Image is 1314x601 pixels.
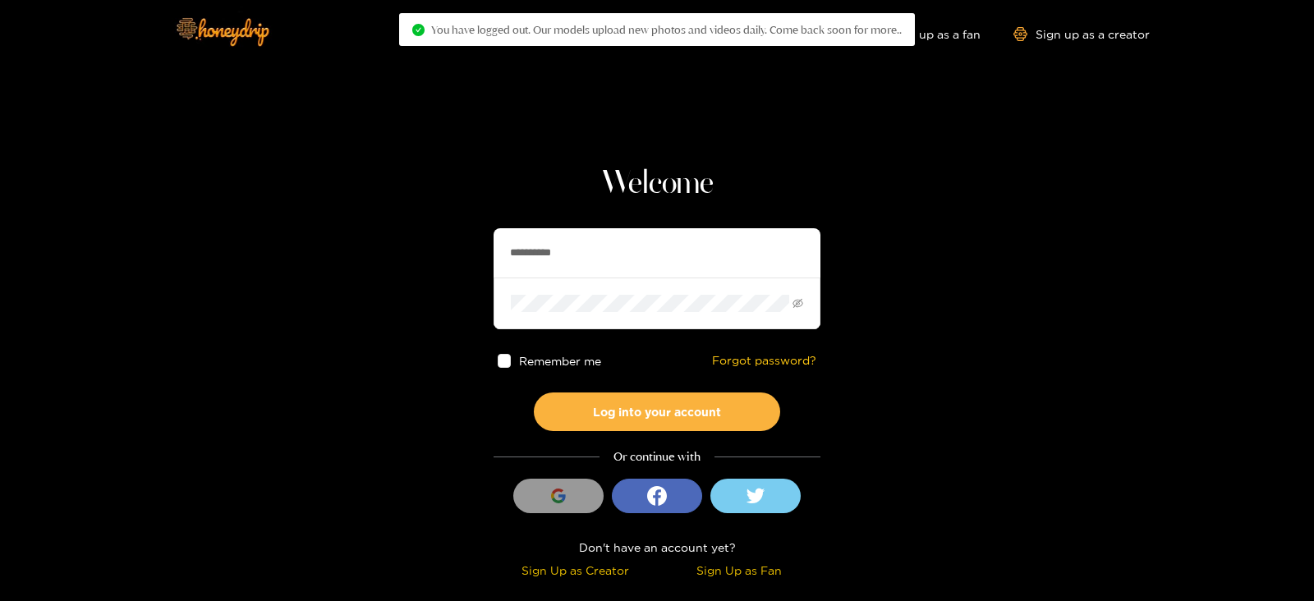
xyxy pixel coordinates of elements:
div: Don't have an account yet? [494,538,820,557]
div: Sign Up as Creator [498,561,653,580]
button: Log into your account [534,392,780,431]
span: check-circle [412,24,425,36]
div: Or continue with [494,447,820,466]
div: Sign Up as Fan [661,561,816,580]
a: Sign up as a creator [1013,27,1150,41]
span: eye-invisible [793,298,803,309]
a: Sign up as a fan [868,27,981,41]
span: Remember me [520,355,602,367]
a: Forgot password? [712,354,816,368]
h1: Welcome [494,164,820,204]
span: You have logged out. Our models upload new photos and videos daily. Come back soon for more.. [431,23,902,36]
